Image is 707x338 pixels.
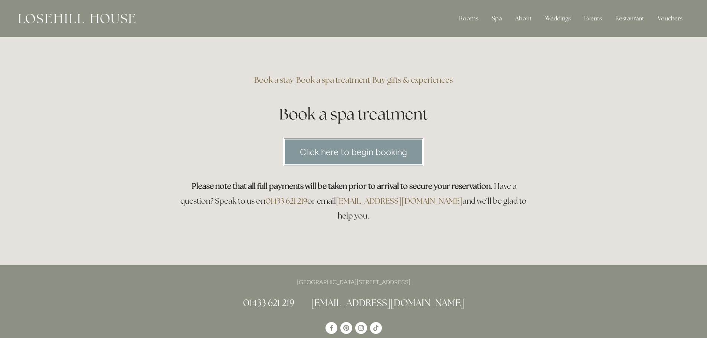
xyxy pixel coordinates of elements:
a: 01433 621 219 [243,297,294,309]
a: Book a stay [254,75,294,85]
a: 01433 621 219 [265,196,307,206]
a: TikTok [370,322,382,334]
div: Rooms [453,11,484,26]
a: Vouchers [652,11,688,26]
img: Losehill House [19,14,135,23]
div: Restaurant [609,11,650,26]
div: Spa [486,11,508,26]
strong: Please note that all full payments will be taken prior to arrival to secure your reservation [192,181,491,191]
a: [EMAIL_ADDRESS][DOMAIN_NAME] [311,297,464,309]
a: Pinterest [340,322,352,334]
p: [GEOGRAPHIC_DATA][STREET_ADDRESS] [176,277,531,287]
a: Book a spa treatment [296,75,370,85]
a: Click here to begin booking [283,138,424,166]
h1: Book a spa treatment [176,103,531,125]
a: [EMAIL_ADDRESS][DOMAIN_NAME] [336,196,462,206]
div: About [509,11,538,26]
h3: . Have a question? Speak to us on or email and we’ll be glad to help you. [176,179,531,223]
a: Instagram [355,322,367,334]
a: Buy gifts & experiences [372,75,453,85]
div: Events [578,11,608,26]
a: Losehill House Hotel & Spa [325,322,337,334]
div: Weddings [539,11,577,26]
h3: | | [176,73,531,88]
